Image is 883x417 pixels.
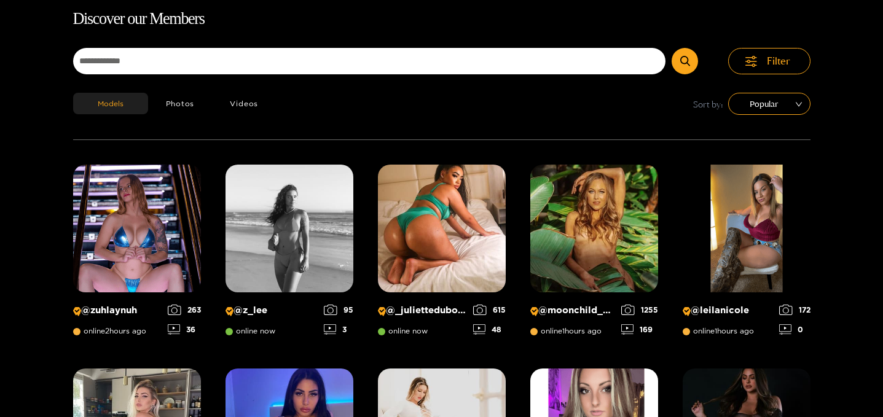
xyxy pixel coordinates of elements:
[683,327,754,335] span: online 1 hours ago
[683,165,810,292] img: Creator Profile Image: leilanicole
[226,305,318,316] p: @ z_lee
[530,305,615,316] p: @ moonchild_movement
[530,165,658,292] img: Creator Profile Image: moonchild_movement
[378,305,467,316] p: @ _juliettedubose
[324,305,353,315] div: 95
[73,93,148,114] button: Models
[212,93,276,114] button: Videos
[73,165,201,292] img: Creator Profile Image: zuhlaynuh
[737,95,801,113] span: Popular
[73,6,810,32] h1: Discover our Members
[73,165,201,344] a: Creator Profile Image: zuhlaynuh@zuhlaynuhonline2hours ago26336
[226,165,353,292] img: Creator Profile Image: z_lee
[226,165,353,344] a: Creator Profile Image: z_lee@z_leeonline now953
[473,324,506,335] div: 48
[728,48,810,74] button: Filter
[728,93,810,115] div: sort
[693,97,723,111] span: Sort by:
[226,327,275,335] span: online now
[621,305,658,315] div: 1255
[530,327,602,335] span: online 1 hours ago
[672,48,698,74] button: Submit Search
[378,165,506,344] a: Creator Profile Image: _juliettedubose@_julietteduboseonline now61548
[767,54,790,68] span: Filter
[168,324,201,335] div: 36
[378,327,428,335] span: online now
[168,305,201,315] div: 263
[73,305,162,316] p: @ zuhlaynuh
[779,305,810,315] div: 172
[473,305,506,315] div: 615
[530,165,658,344] a: Creator Profile Image: moonchild_movement@moonchild_movementonline1hours ago1255169
[324,324,353,335] div: 3
[621,324,658,335] div: 169
[779,324,810,335] div: 0
[148,93,213,114] button: Photos
[378,165,506,292] img: Creator Profile Image: _juliettedubose
[73,327,146,335] span: online 2 hours ago
[683,305,773,316] p: @ leilanicole
[683,165,810,344] a: Creator Profile Image: leilanicole@leilanicoleonline1hours ago1720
